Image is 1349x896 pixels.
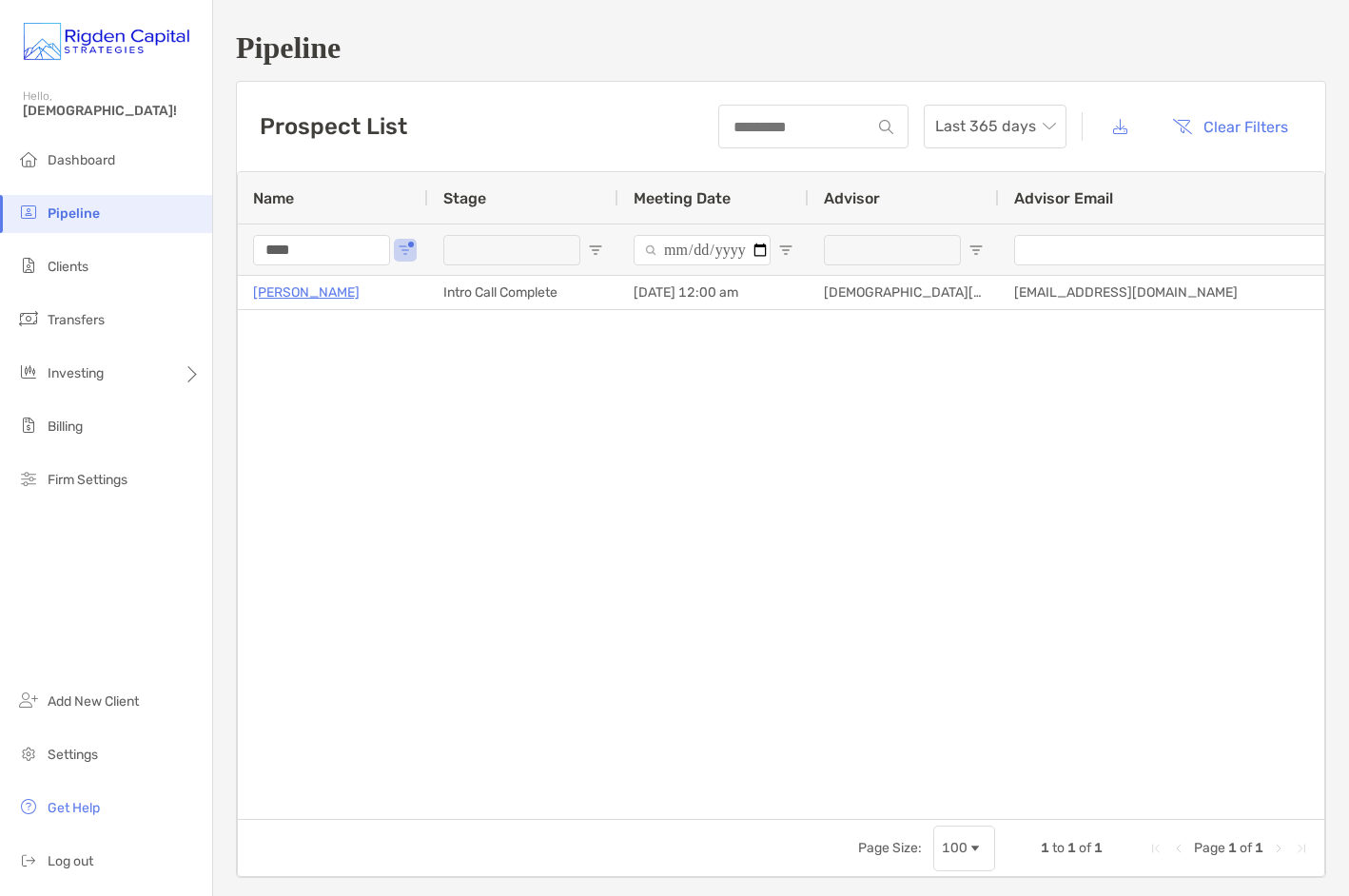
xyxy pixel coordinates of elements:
[48,312,105,328] span: Transfers
[588,243,603,258] button: Open Filter Menu
[48,472,127,488] span: Firm Settings
[23,8,189,76] img: Zoe Logo
[1094,840,1103,856] span: 1
[1271,841,1286,856] div: Next Page
[17,147,40,170] img: dashboard icon
[17,254,40,277] img: clients icon
[1067,840,1076,856] span: 1
[17,360,40,383] img: investing icon
[236,30,1326,66] h1: Pipeline
[1158,106,1302,147] button: Clear Filters
[17,307,40,330] img: transfers icon
[942,840,968,856] div: 100
[48,747,98,763] span: Settings
[778,243,793,258] button: Open Filter Menu
[253,281,360,304] a: [PERSON_NAME]
[428,276,618,309] div: Intro Call Complete
[48,853,93,869] span: Log out
[17,689,40,711] img: add_new_client icon
[253,189,294,207] span: Name
[17,795,40,818] img: get-help icon
[879,120,893,134] img: input icon
[824,189,880,207] span: Advisor
[1228,840,1237,856] span: 1
[618,276,809,309] div: [DATE] 12:00 am
[1148,841,1163,856] div: First Page
[935,106,1055,147] span: Last 365 days
[23,103,201,119] span: [DEMOGRAPHIC_DATA]!
[1079,840,1091,856] span: of
[443,189,486,207] span: Stage
[260,113,407,140] h3: Prospect List
[48,693,139,710] span: Add New Client
[634,189,731,207] span: Meeting Date
[1255,840,1263,856] span: 1
[48,800,100,816] span: Get Help
[968,243,984,258] button: Open Filter Menu
[1194,840,1225,856] span: Page
[17,848,40,871] img: logout icon
[933,826,995,871] div: Page Size
[1041,840,1049,856] span: 1
[858,840,922,856] div: Page Size:
[48,365,104,381] span: Investing
[17,201,40,224] img: pipeline icon
[1240,840,1252,856] span: of
[634,235,771,265] input: Meeting Date Filter Input
[17,467,40,490] img: firm-settings icon
[48,205,100,222] span: Pipeline
[253,235,390,265] input: Name Filter Input
[17,742,40,765] img: settings icon
[48,152,115,168] span: Dashboard
[1294,841,1309,856] div: Last Page
[1171,841,1186,856] div: Previous Page
[48,259,88,275] span: Clients
[17,414,40,437] img: billing icon
[809,276,999,309] div: [DEMOGRAPHIC_DATA][PERSON_NAME], CFP®
[1014,189,1113,207] span: Advisor Email
[48,419,83,435] span: Billing
[398,243,413,258] button: Open Filter Menu
[1052,840,1065,856] span: to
